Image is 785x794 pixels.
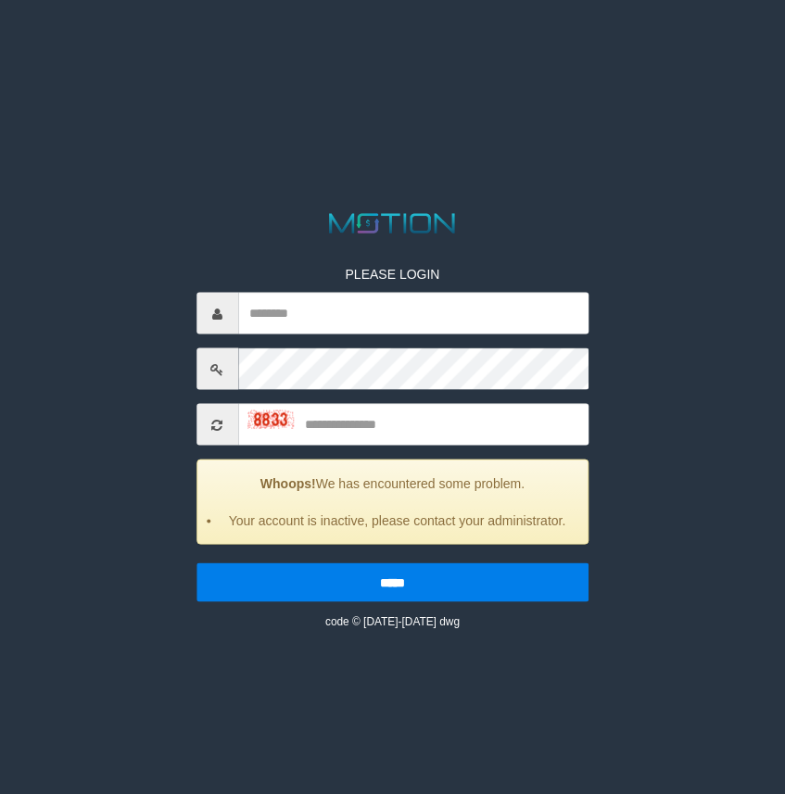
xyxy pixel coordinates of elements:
[196,460,589,545] div: We has encountered some problem.
[247,410,294,428] img: captcha
[260,476,316,491] strong: Whoops!
[221,511,575,530] li: Your account is inactive, please contact your administrator.
[196,265,589,284] p: PLEASE LOGIN
[325,615,460,628] small: code © [DATE]-[DATE] dwg
[323,210,461,237] img: MOTION_logo.png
